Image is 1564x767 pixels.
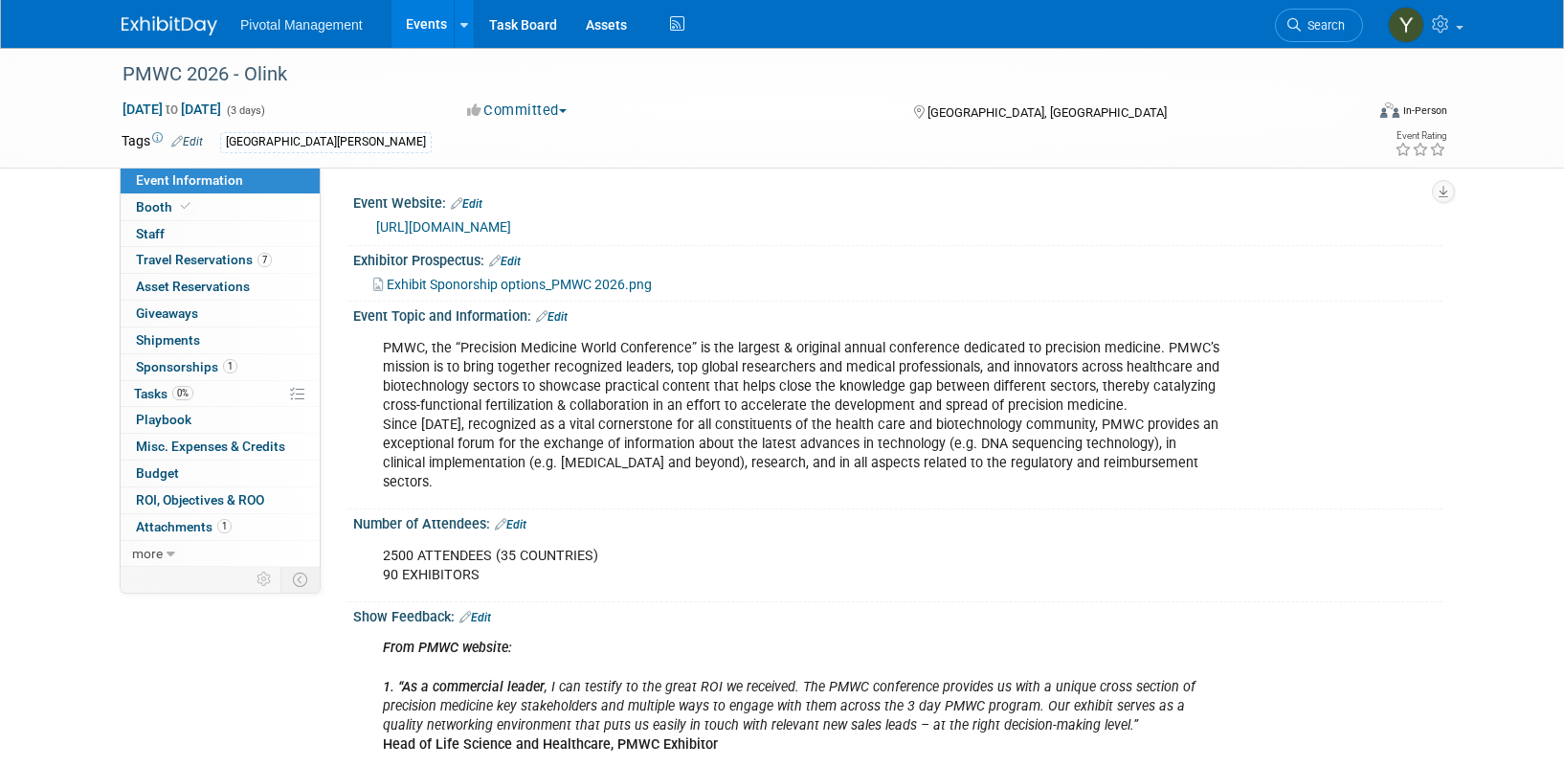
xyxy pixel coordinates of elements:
a: Edit [171,135,203,148]
a: Tasks0% [121,381,320,407]
a: Giveaways [121,301,320,327]
a: Shipments [121,327,320,353]
a: Asset Reservations [121,274,320,300]
a: Staff [121,221,320,247]
span: Tasks [134,386,193,401]
a: Travel Reservations7 [121,247,320,273]
i: , I can testify to the great ROI we received. The PMWC conference provides us with a unique cross... [383,679,1195,733]
a: Edit [536,310,568,324]
span: to [163,102,181,117]
a: Misc. Expenses & Credits [121,434,320,460]
span: Attachments [136,519,232,534]
a: Event Information [121,168,320,193]
span: Playbook [136,412,191,427]
a: Edit [459,611,491,624]
b: Head of Life Science and Healthcare, PMWC Exhibitor [383,736,718,753]
span: 1 [223,359,237,373]
span: Travel Reservations [136,252,272,267]
td: Personalize Event Tab Strip [248,567,281,592]
span: Asset Reservations [136,279,250,294]
span: Budget [136,465,179,481]
div: Event Format [1250,100,1447,128]
span: Shipments [136,332,200,348]
span: Exhibit Sponorship options_PMWC 2026.png [387,277,652,292]
i: Booth reservation complete [181,201,190,212]
div: Event Website: [353,189,1442,214]
td: Tags [122,131,203,153]
a: ROI, Objectives & ROO [121,487,320,513]
span: 1 [217,519,232,533]
span: 7 [257,253,272,267]
span: Staff [136,226,165,241]
span: Booth [136,199,194,214]
a: Sponsorships1 [121,354,320,380]
img: ExhibitDay [122,16,217,35]
span: Sponsorships [136,359,237,374]
a: Edit [495,518,526,531]
span: Search [1301,18,1345,33]
span: Pivotal Management [240,17,363,33]
a: Edit [489,255,521,268]
div: [GEOGRAPHIC_DATA][PERSON_NAME] [220,132,432,152]
img: Format-Inperson.png [1380,102,1399,118]
a: more [121,541,320,567]
span: [DATE] [DATE] [122,101,222,118]
div: Number of Attendees: [353,509,1442,534]
span: Giveaways [136,305,198,321]
button: Committed [460,101,574,121]
span: (3 days) [225,104,265,117]
td: Toggle Event Tabs [281,567,321,592]
div: Exhibitor Prospectus: [353,246,1442,271]
a: Edit [451,197,482,211]
a: Budget [121,461,320,486]
i: From PMWC website: [383,640,512,656]
a: [URL][DOMAIN_NAME] [376,219,511,235]
div: Show Feedback: [353,602,1442,627]
i: 1. “As a commercial leader [383,679,545,695]
a: Search [1275,9,1363,42]
a: Playbook [121,407,320,433]
span: Event Information [136,172,243,188]
div: In-Person [1402,103,1447,118]
div: PMWC 2026 - Olink [116,57,1334,92]
a: Attachments1 [121,514,320,540]
span: 0% [172,386,193,400]
div: Event Topic and Information: [353,302,1442,327]
div: Event Rating [1395,131,1446,141]
span: Misc. Expenses & Credits [136,439,285,454]
span: ROI, Objectives & ROO [136,492,264,508]
img: Yen Wolf [1388,7,1424,43]
span: [GEOGRAPHIC_DATA], [GEOGRAPHIC_DATA] [927,105,1167,120]
a: Exhibit Sponorship options_PMWC 2026.png [373,277,652,292]
div: PMWC, the “Precision Medicine World Conference” is the largest & original annual conference dedic... [369,329,1232,503]
span: more [132,546,163,561]
div: 2500 ATTENDEES (35 COUNTRIES) 90 EXHIBITORS [369,537,1232,595]
a: Booth [121,194,320,220]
